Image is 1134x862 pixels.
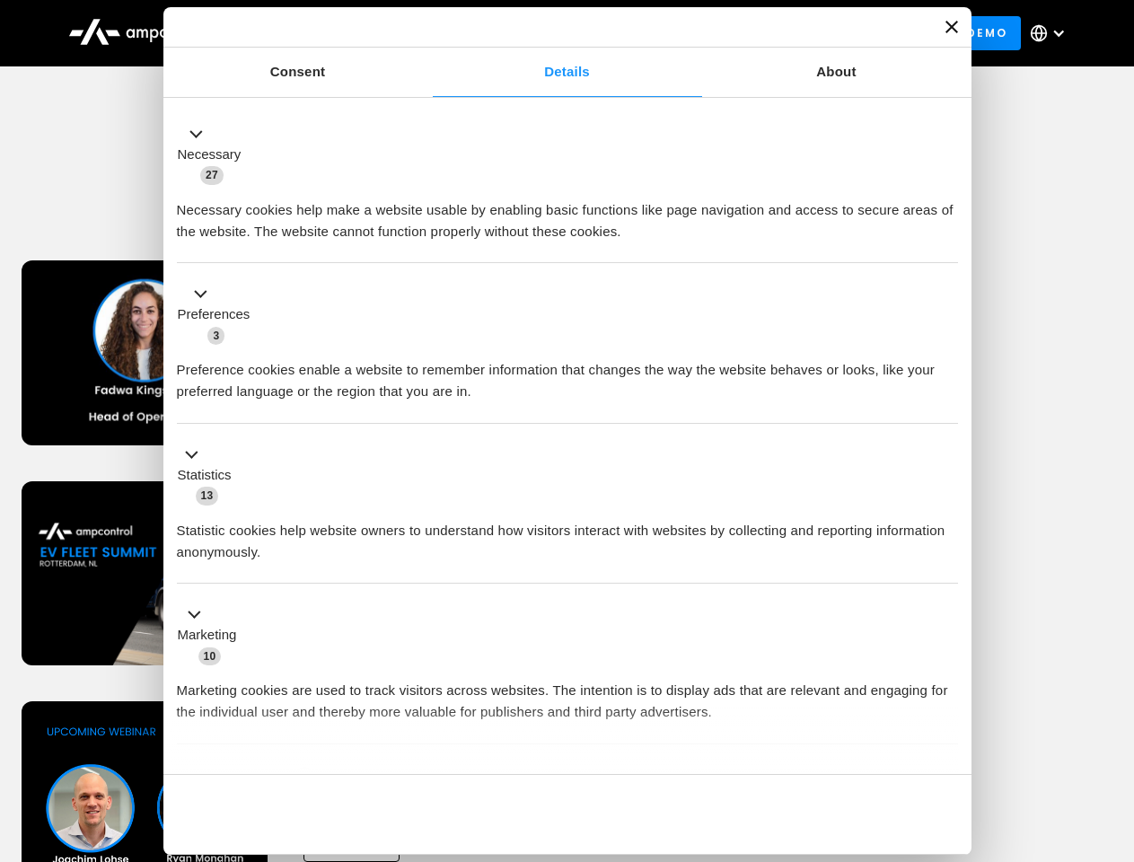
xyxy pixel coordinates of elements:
button: Unclassified (2) [177,764,324,787]
label: Marketing [178,625,237,646]
div: Marketing cookies are used to track visitors across websites. The intention is to display ads tha... [177,666,958,723]
button: Close banner [945,21,958,33]
h1: Upcoming Webinars [22,181,1113,224]
button: Marketing (10) [177,604,248,667]
div: Necessary cookies help make a website usable by enabling basic functions like page navigation and... [177,186,958,242]
span: 3 [207,327,224,345]
button: Necessary (27) [177,123,252,186]
button: Statistics (13) [177,444,242,506]
label: Necessary [178,145,242,165]
label: Statistics [178,465,232,486]
span: 13 [196,487,219,505]
a: Details [433,48,702,97]
a: Consent [163,48,433,97]
div: Statistic cookies help website owners to understand how visitors interact with websites by collec... [177,506,958,563]
span: 27 [200,166,224,184]
span: 10 [198,647,222,665]
button: Okay [699,788,957,840]
a: About [702,48,971,97]
div: Preference cookies enable a website to remember information that changes the way the website beha... [177,346,958,402]
button: Preferences (3) [177,284,261,347]
span: 2 [296,767,313,785]
label: Preferences [178,304,251,325]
